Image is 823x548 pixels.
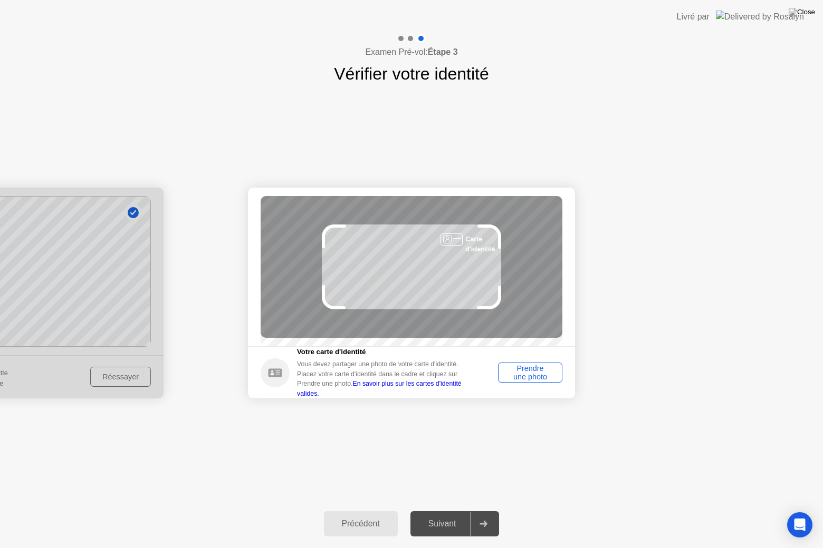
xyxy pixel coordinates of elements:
[502,364,559,381] div: Prendre une photo
[327,519,395,529] div: Précédent
[410,511,500,536] button: Suivant
[428,47,458,56] b: Étape 3
[365,46,457,58] h4: Examen Pré-vol:
[297,347,474,357] h5: Votre carte d'identité
[324,511,398,536] button: Précédent
[498,363,562,383] button: Prendre une photo
[334,61,489,86] h1: Vérifier votre identité
[297,380,462,397] a: En savoir plus sur les cartes d'identité valides.
[716,11,804,23] img: Delivered by Rosalyn
[789,8,815,16] img: Close
[465,234,501,254] div: Carte d'identité
[677,11,710,23] div: Livré par
[297,359,474,398] div: Vous devez partager une photo de votre carte d'identité. Placez votre carte d'identité dans le ca...
[414,519,471,529] div: Suivant
[787,512,812,537] div: Open Intercom Messenger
